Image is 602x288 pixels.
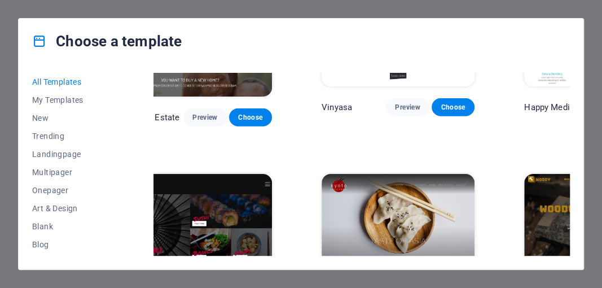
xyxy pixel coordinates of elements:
span: New [32,114,106,123]
span: Blank [32,222,106,231]
button: Choose [432,98,474,116]
span: Onepager [32,186,106,195]
button: Choose [229,108,272,126]
button: Onepager [32,181,106,199]
p: Happy Medic [524,102,574,113]
h4: Choose a template [32,32,182,50]
span: Choose [238,113,263,122]
button: New [32,109,106,127]
button: Art & Design [32,199,106,217]
span: Choose [441,103,465,112]
button: All Templates [32,73,106,91]
p: Vinyasa [322,102,352,113]
span: Preview [395,103,420,112]
span: Trending [32,132,106,141]
button: Multipager [32,163,106,181]
button: Trending [32,127,106,145]
button: Blank [32,217,106,235]
button: Preview [386,98,429,116]
button: Blog [32,235,106,254]
span: All Templates [32,77,106,86]
span: Multipager [32,168,106,177]
button: Preview [183,108,226,126]
span: My Templates [32,95,106,104]
span: Blog [32,240,106,249]
span: Landingpage [32,150,106,159]
button: Landingpage [32,145,106,163]
span: Preview [192,113,217,122]
button: My Templates [32,91,106,109]
span: Art & Design [32,204,106,213]
button: Business [32,254,106,272]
